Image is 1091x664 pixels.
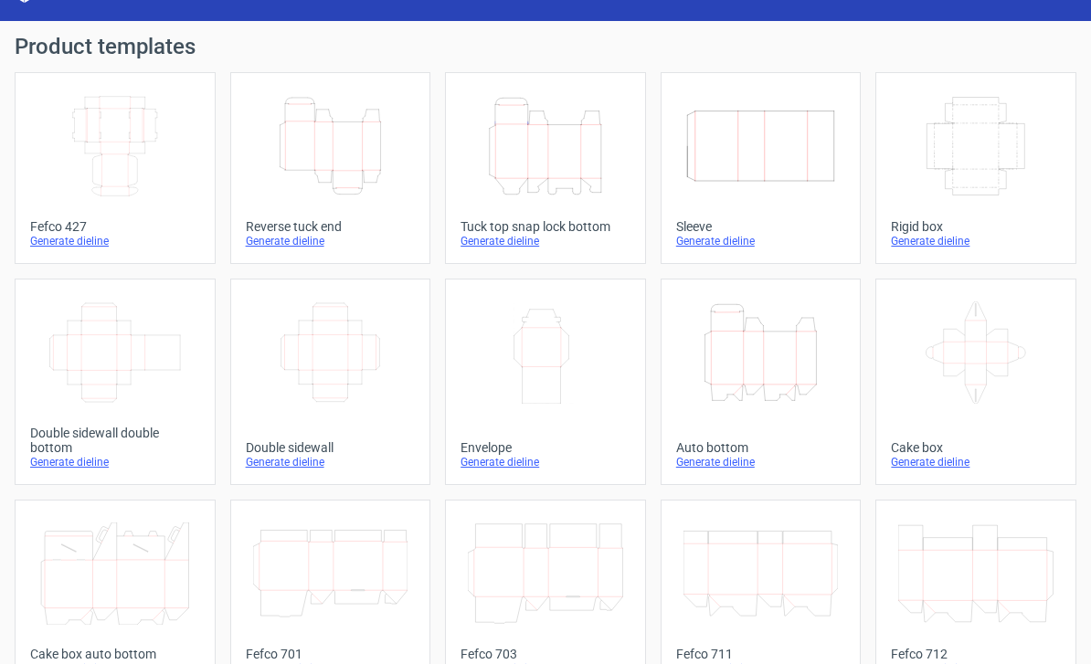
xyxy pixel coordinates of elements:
div: Double sidewall [246,440,416,455]
div: Generate dieline [676,234,846,248]
div: Fefco 712 [891,647,1061,661]
div: Generate dieline [676,455,846,469]
div: Generate dieline [891,455,1061,469]
div: Cake box auto bottom [30,647,200,661]
div: Fefco 701 [246,647,416,661]
div: Rigid box [891,219,1061,234]
a: EnvelopeGenerate dieline [445,279,646,485]
a: Reverse tuck endGenerate dieline [230,72,431,264]
h1: Product templates [15,36,1076,58]
div: Fefco 711 [676,647,846,661]
div: Tuck top snap lock bottom [461,219,630,234]
div: Envelope [461,440,630,455]
div: Generate dieline [461,455,630,469]
div: Generate dieline [30,455,200,469]
div: Cake box [891,440,1061,455]
a: Cake boxGenerate dieline [875,279,1076,485]
a: Double sidewall double bottomGenerate dieline [15,279,216,485]
div: Generate dieline [891,234,1061,248]
div: Double sidewall double bottom [30,426,200,455]
div: Auto bottom [676,440,846,455]
div: Reverse tuck end [246,219,416,234]
div: Fefco 427 [30,219,200,234]
div: Fefco 703 [461,647,630,661]
a: Rigid boxGenerate dieline [875,72,1076,264]
a: Fefco 427Generate dieline [15,72,216,264]
div: Generate dieline [246,455,416,469]
a: Tuck top snap lock bottomGenerate dieline [445,72,646,264]
a: Auto bottomGenerate dieline [661,279,862,485]
div: Generate dieline [246,234,416,248]
div: Generate dieline [461,234,630,248]
div: Generate dieline [30,234,200,248]
a: Double sidewallGenerate dieline [230,279,431,485]
div: Sleeve [676,219,846,234]
a: SleeveGenerate dieline [661,72,862,264]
